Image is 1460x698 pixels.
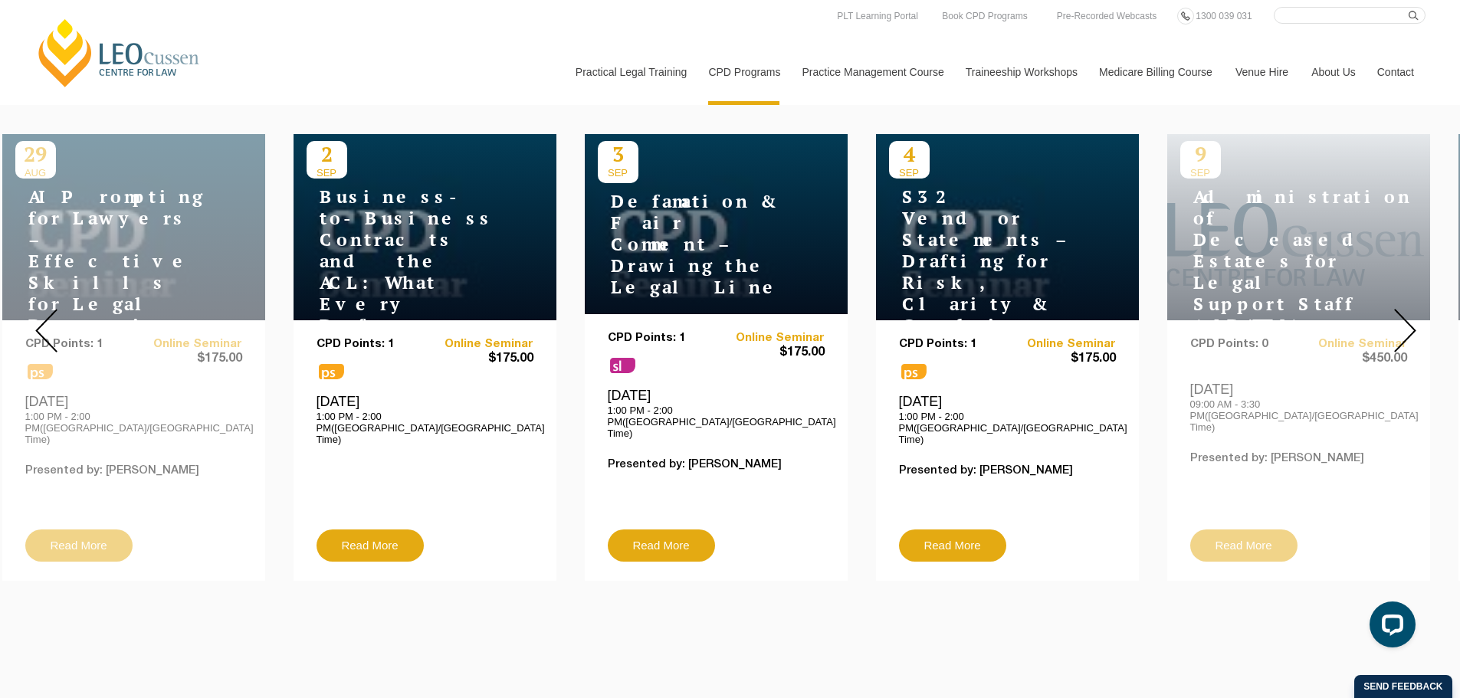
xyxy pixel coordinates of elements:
[899,338,1008,351] p: CPD Points: 1
[598,167,638,179] span: SEP
[1196,11,1252,21] span: 1300 039 031
[716,332,825,345] a: Online Seminar
[608,387,825,439] div: [DATE]
[716,345,825,361] span: $175.00
[1394,309,1416,352] img: Next
[317,338,425,351] p: CPD Points: 1
[608,405,825,439] p: 1:00 PM - 2:00 PM([GEOGRAPHIC_DATA]/[GEOGRAPHIC_DATA] Time)
[1007,351,1116,367] span: $175.00
[1088,39,1224,105] a: Medicare Billing Course
[317,411,533,445] p: 1:00 PM - 2:00 PM([GEOGRAPHIC_DATA]/[GEOGRAPHIC_DATA] Time)
[425,338,533,351] a: Online Seminar
[598,141,638,167] p: 3
[791,39,954,105] a: Practice Management Course
[608,529,715,562] a: Read More
[608,332,717,345] p: CPD Points: 1
[319,364,344,379] span: ps
[899,393,1116,445] div: [DATE]
[697,39,790,105] a: CPD Programs
[1224,39,1300,105] a: Venue Hire
[899,464,1116,477] p: Presented by: [PERSON_NAME]
[889,167,930,179] span: SEP
[1007,338,1116,351] a: Online Seminar
[1053,8,1161,25] a: Pre-Recorded Webcasts
[317,393,533,445] div: [DATE]
[1366,39,1426,105] a: Contact
[889,186,1081,336] h4: S32 Vendor Statements – Drafting for Risk, Clarity & Compliance
[34,17,204,89] a: [PERSON_NAME] Centre for Law
[35,309,57,352] img: Prev
[307,167,347,179] span: SEP
[610,358,635,373] span: sl
[598,191,789,298] h4: Defamation & Fair Comment – Drawing the Legal Line
[899,529,1006,562] a: Read More
[307,141,347,167] p: 2
[954,39,1088,105] a: Traineeship Workshops
[1357,595,1422,660] iframe: LiveChat chat widget
[564,39,697,105] a: Practical Legal Training
[889,141,930,167] p: 4
[317,529,424,562] a: Read More
[425,351,533,367] span: $175.00
[1192,8,1255,25] a: 1300 039 031
[899,411,1116,445] p: 1:00 PM - 2:00 PM([GEOGRAPHIC_DATA]/[GEOGRAPHIC_DATA] Time)
[608,458,825,471] p: Presented by: [PERSON_NAME]
[307,186,498,379] h4: Business-to-Business Contracts and the ACL: What Every Drafter Needs to Know
[833,8,922,25] a: PLT Learning Portal
[1300,39,1366,105] a: About Us
[938,8,1031,25] a: Book CPD Programs
[901,364,927,379] span: ps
